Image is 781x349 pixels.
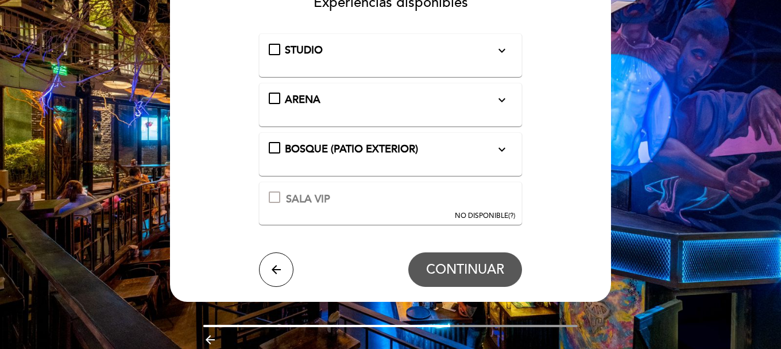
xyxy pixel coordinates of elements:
div: (?) [455,211,515,221]
button: expand_more [492,142,512,157]
md-checkbox: ARENA expand_more [269,93,513,108]
md-checkbox: BOSQUE (PATIO EXTERIOR) expand_more [269,142,513,157]
span: NO DISPONIBLE [455,212,508,220]
button: arrow_back [259,252,293,287]
span: ARENA [285,93,320,106]
span: BOSQUE (PATIO EXTERIOR) [285,143,418,155]
button: expand_more [492,93,512,108]
button: NO DISPONIBLE(?) [451,182,519,221]
md-checkbox: STUDIO expand_more [269,43,513,58]
i: expand_more [495,44,509,57]
div: SALA VIP [286,192,330,207]
i: expand_more [495,93,509,107]
span: CONTINUAR [426,262,504,278]
i: arrow_back [269,263,283,277]
i: expand_more [495,143,509,156]
button: CONTINUAR [408,252,522,287]
i: arrow_backward [203,333,217,347]
button: expand_more [492,43,512,58]
span: STUDIO [285,44,323,56]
